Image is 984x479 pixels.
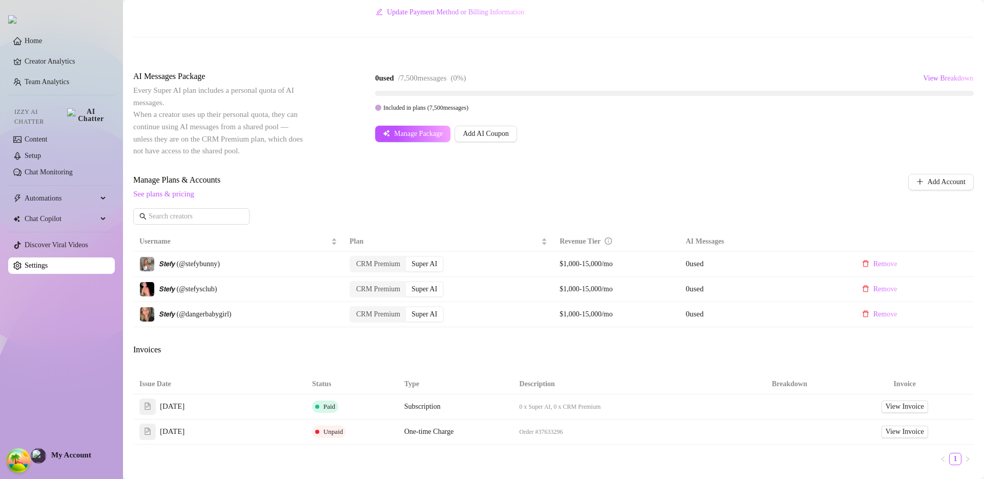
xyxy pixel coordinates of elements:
th: AI Messages [680,232,848,252]
div: segmented control [350,281,444,297]
button: Remove [854,256,906,272]
button: View Breakdown [922,70,974,87]
li: Next Page [961,453,974,465]
span: ( 0 %) [450,74,466,82]
span: left [940,456,946,462]
a: Home [25,37,42,45]
img: 𝙎𝙩𝙚𝙛𝙮 (@dangerbabygirl) [140,307,154,322]
span: Remove [873,260,897,268]
span: Order #37633296 [519,428,563,435]
span: Manage Plans & Accounts [133,174,838,186]
a: Setup [25,152,41,159]
img: logo.svg [8,15,16,24]
th: Type [398,374,514,394]
img: profilePics%2Fqht6QgC3YSM5nHrYR1G2uRKaphB3.jpeg [31,449,46,463]
span: file-text [144,428,151,435]
img: 𝙎𝙩𝙚𝙛𝙮 (@stefybunny) [140,257,154,271]
a: Settings [25,262,48,269]
span: delete [862,260,869,267]
span: AI Messages Package [133,70,305,83]
span: 0 used [686,310,704,318]
a: 1 [950,453,961,465]
th: Issue Date [133,374,306,394]
span: Izzy AI Chatter [14,107,63,127]
a: View Invoice [881,426,928,438]
button: Update Payment Method or Billing Information [375,4,525,21]
div: Super AI [406,257,443,271]
span: 𝙎𝙩𝙚𝙛𝙮 (@stefybunny) [159,260,220,268]
button: Add Account [908,174,974,190]
button: Add AI Coupon [455,126,517,142]
span: Subscription [404,403,441,410]
button: Manage Package [375,126,450,142]
span: edit [376,8,383,15]
input: Search creators [149,211,235,222]
div: Super AI [406,307,443,322]
span: 0 x Super AI, 0 x CRM Premium [519,403,601,410]
span: right [965,456,971,462]
span: info-circle [605,237,612,245]
a: Chat Monitoring [25,168,73,176]
div: Super AI [406,282,443,296]
a: Discover Viral Videos [25,241,88,249]
span: View Invoice [886,426,924,437]
a: Content [25,135,47,143]
a: Team Analytics [25,78,69,86]
span: Remove [873,310,897,318]
span: Paid [323,403,335,410]
span: Add Account [928,178,966,186]
span: Manage Package [394,130,443,138]
div: segmented control [350,306,444,323]
span: delete [862,285,869,292]
th: Invoice [835,374,974,394]
th: Plan [343,232,553,252]
img: AI Chatter [67,108,107,123]
li: 1 [949,453,961,465]
span: My Account [51,451,91,459]
span: Username [139,236,329,247]
li: Previous Page [937,453,949,465]
div: segmented control [350,256,444,272]
span: Update Payment Method or Billing Information [387,8,524,16]
th: Status [306,374,398,394]
span: / 7,500 messages [398,74,447,82]
span: View Invoice [886,401,924,412]
td: 0 x Super AI, 0 x CRM Premium [513,394,743,420]
span: plus [916,178,924,185]
button: right [961,453,974,465]
span: Included in plans ( 7,500 messages) [383,104,468,111]
a: See plans & pricing [133,190,194,198]
button: Open Tanstack query devtools [8,450,29,471]
th: Description [513,374,743,394]
strong: 0 used [375,74,394,82]
button: Remove [854,281,906,297]
span: file-text [144,403,151,410]
span: View Breakdown [923,74,973,83]
span: Unpaid [323,428,343,435]
span: [DATE] [160,401,184,413]
td: $1,000-15,000/mo [553,277,680,302]
span: delete [862,310,869,317]
span: 𝙎𝙩𝙚𝙛𝙮 (@dangerbabygirl) [159,310,231,318]
button: left [937,453,949,465]
div: CRM Premium [351,282,406,296]
span: 0 used [686,285,704,293]
span: Remove [873,285,897,293]
span: 0 used [686,260,704,268]
span: Chat Copilot [25,211,97,227]
a: Creator Analytics [25,53,107,70]
span: Plan [350,236,539,247]
td: $1,000-15,000/mo [553,252,680,277]
span: Automations [25,190,97,207]
img: 𝙎𝙩𝙚𝙛𝙮 (@stefysclub) [140,282,154,296]
span: search [139,213,147,220]
span: Invoices [133,344,305,356]
span: One-time Charge [404,428,454,435]
span: thunderbolt [13,194,22,203]
span: 𝙎𝙩𝙚𝙛𝙮 (@stefysclub) [159,285,217,293]
div: CRM Premium [351,307,406,322]
div: CRM Premium [351,257,406,271]
span: Add AI Coupon [463,130,508,138]
a: View Invoice [881,401,928,413]
th: Username [133,232,343,252]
